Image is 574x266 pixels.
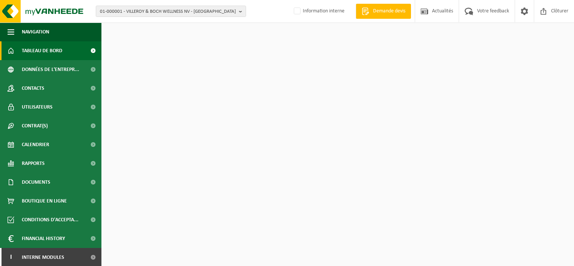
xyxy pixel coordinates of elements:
[356,4,411,19] a: Demande devis
[22,210,79,229] span: Conditions d'accepta...
[100,6,236,17] span: 01-000001 - VILLEROY & BOCH WELLNESS NV - [GEOGRAPHIC_DATA]
[292,6,344,17] label: Information interne
[22,192,67,210] span: Boutique en ligne
[22,116,48,135] span: Contrat(s)
[22,60,79,79] span: Données de l'entrepr...
[22,23,49,41] span: Navigation
[22,41,62,60] span: Tableau de bord
[22,173,50,192] span: Documents
[22,154,45,173] span: Rapports
[22,79,44,98] span: Contacts
[22,135,49,154] span: Calendrier
[371,8,407,15] span: Demande devis
[22,229,65,248] span: Financial History
[22,98,53,116] span: Utilisateurs
[96,6,246,17] button: 01-000001 - VILLEROY & BOCH WELLNESS NV - [GEOGRAPHIC_DATA]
